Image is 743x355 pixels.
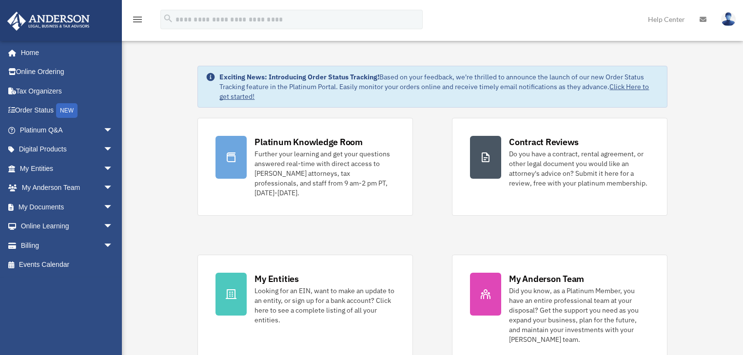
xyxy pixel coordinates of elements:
a: Events Calendar [7,255,128,275]
div: Did you know, as a Platinum Member, you have an entire professional team at your disposal? Get th... [509,286,649,344]
a: Platinum Knowledge Room Further your learning and get your questions answered real-time with dire... [197,118,413,216]
strong: Exciting News: Introducing Order Status Tracking! [219,73,379,81]
div: My Anderson Team [509,273,584,285]
a: Home [7,43,123,62]
span: arrow_drop_down [103,159,123,179]
a: Tax Organizers [7,81,128,101]
a: Online Ordering [7,62,128,82]
span: arrow_drop_down [103,236,123,256]
span: arrow_drop_down [103,140,123,160]
a: menu [132,17,143,25]
a: My Entitiesarrow_drop_down [7,159,128,178]
span: arrow_drop_down [103,178,123,198]
a: Platinum Q&Aarrow_drop_down [7,120,128,140]
span: arrow_drop_down [103,217,123,237]
img: User Pic [721,12,736,26]
a: My Anderson Teamarrow_drop_down [7,178,128,198]
div: Looking for an EIN, want to make an update to an entity, or sign up for a bank account? Click her... [254,286,395,325]
a: Billingarrow_drop_down [7,236,128,255]
span: arrow_drop_down [103,120,123,140]
a: Contract Reviews Do you have a contract, rental agreement, or other legal document you would like... [452,118,667,216]
a: Click Here to get started! [219,82,649,101]
div: Further your learning and get your questions answered real-time with direct access to [PERSON_NAM... [254,149,395,198]
a: Online Learningarrow_drop_down [7,217,128,236]
i: search [163,13,174,24]
div: Do you have a contract, rental agreement, or other legal document you would like an attorney's ad... [509,149,649,188]
img: Anderson Advisors Platinum Portal [4,12,93,31]
a: My Documentsarrow_drop_down [7,197,128,217]
a: Digital Productsarrow_drop_down [7,140,128,159]
div: My Entities [254,273,298,285]
div: NEW [56,103,78,118]
div: Contract Reviews [509,136,579,148]
a: Order StatusNEW [7,101,128,121]
span: arrow_drop_down [103,197,123,217]
div: Platinum Knowledge Room [254,136,363,148]
div: Based on your feedback, we're thrilled to announce the launch of our new Order Status Tracking fe... [219,72,659,101]
i: menu [132,14,143,25]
